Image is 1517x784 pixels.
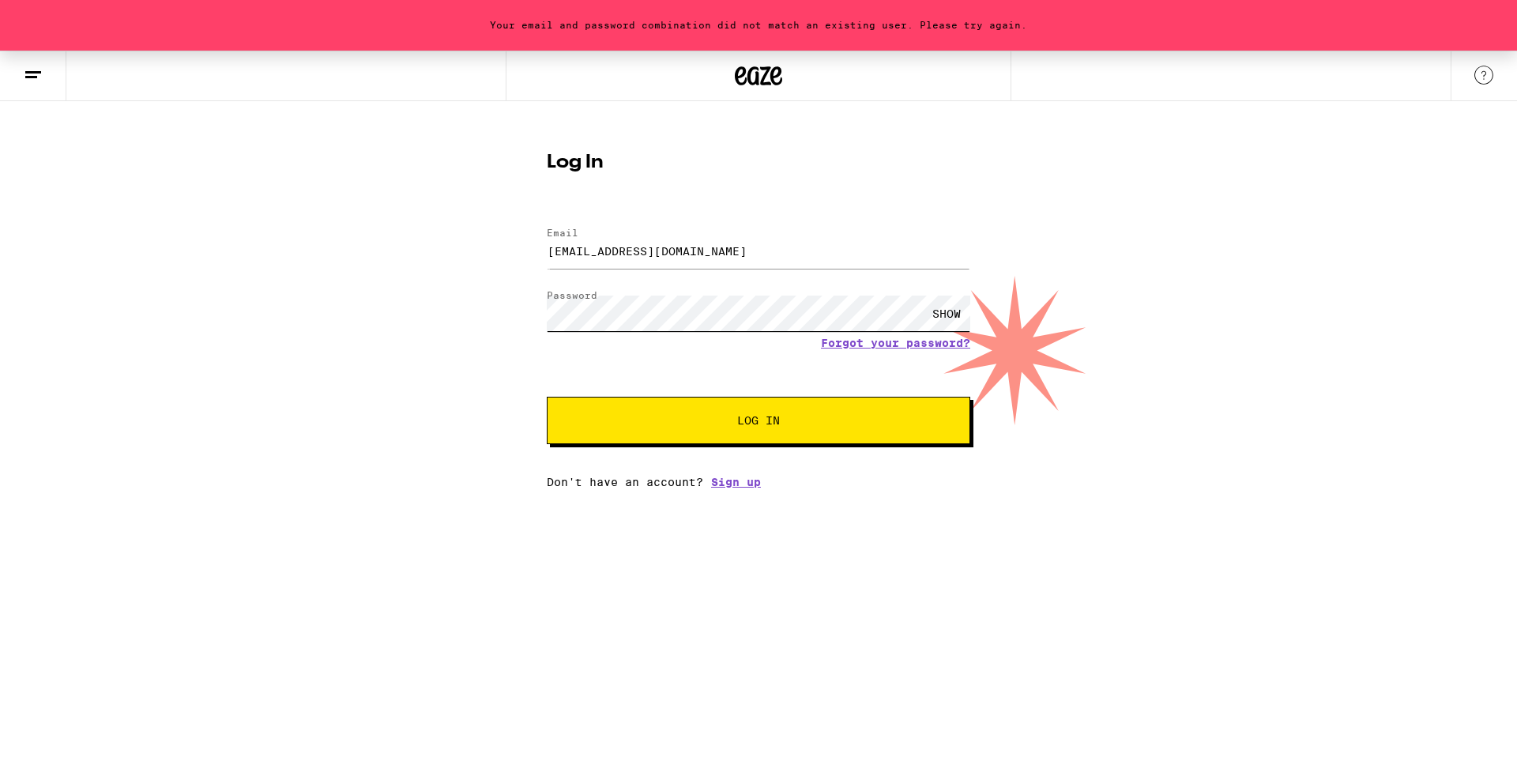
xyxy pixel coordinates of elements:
div: SHOW [923,296,970,331]
span: Hi. Need any help? [9,11,114,24]
a: Sign up [711,476,761,488]
label: Password [547,290,597,300]
button: Log In [547,397,970,444]
h1: Log In [547,153,970,172]
input: Email [547,233,970,269]
div: Don't have an account? [547,476,970,488]
a: Forgot your password? [821,337,970,349]
span: Log In [737,415,780,426]
label: Email [547,228,578,238]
